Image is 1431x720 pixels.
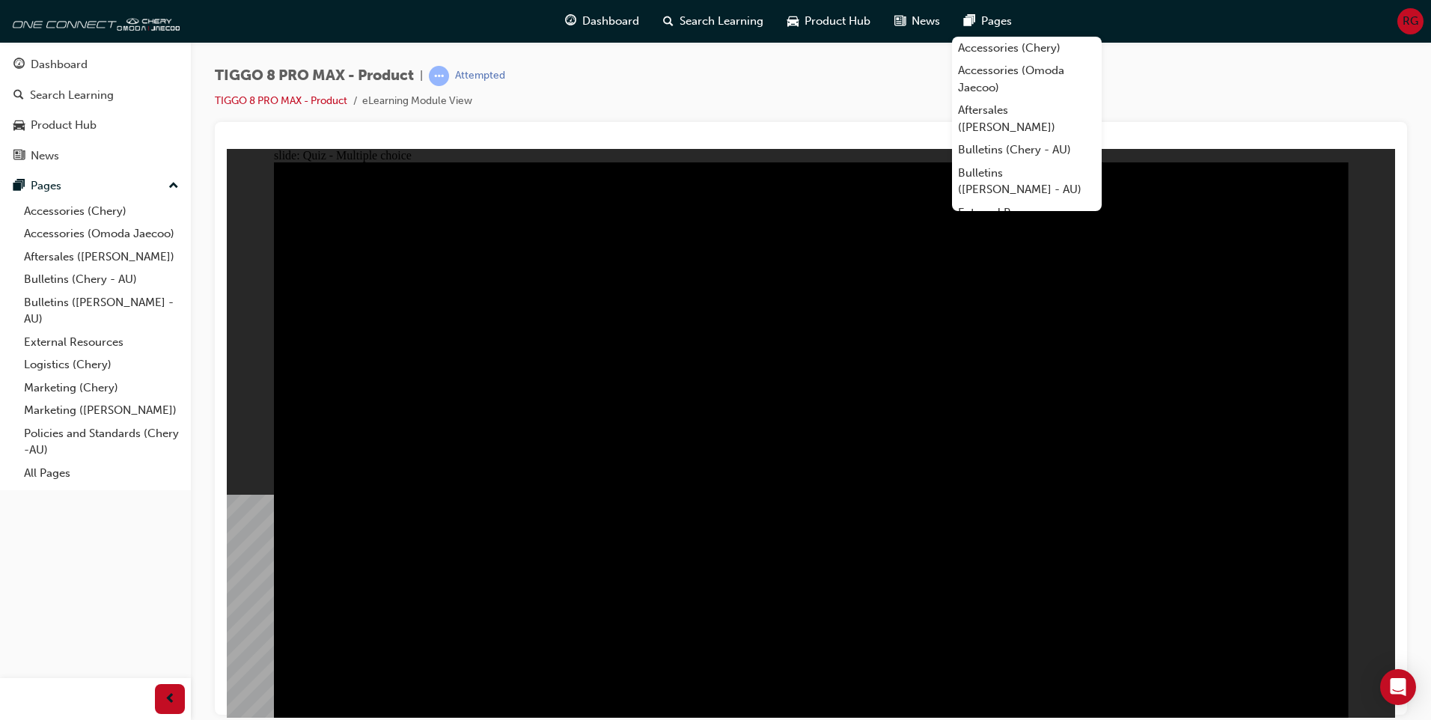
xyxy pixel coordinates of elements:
[952,201,1102,225] a: External Resources
[13,58,25,72] span: guage-icon
[787,12,799,31] span: car-icon
[882,6,952,37] a: news-iconNews
[952,162,1102,201] a: Bulletins ([PERSON_NAME] - AU)
[18,200,185,223] a: Accessories (Chery)
[6,172,185,200] button: Pages
[1397,8,1424,34] button: RG
[6,48,185,172] button: DashboardSearch LearningProduct HubNews
[952,59,1102,99] a: Accessories (Omoda Jaecoo)
[6,82,185,109] a: Search Learning
[680,13,763,30] span: Search Learning
[964,12,975,31] span: pages-icon
[952,37,1102,60] a: Accessories (Chery)
[775,6,882,37] a: car-iconProduct Hub
[362,93,472,110] li: eLearning Module View
[215,94,347,107] a: TIGGO 8 PRO MAX - Product
[952,138,1102,162] a: Bulletins (Chery - AU)
[18,399,185,422] a: Marketing ([PERSON_NAME])
[168,177,179,196] span: up-icon
[952,99,1102,138] a: Aftersales ([PERSON_NAME])
[18,376,185,400] a: Marketing (Chery)
[981,13,1012,30] span: Pages
[912,13,940,30] span: News
[455,69,505,83] div: Attempted
[13,119,25,132] span: car-icon
[429,66,449,86] span: learningRecordVerb_ATTEMPT-icon
[582,13,639,30] span: Dashboard
[420,67,423,85] span: |
[31,147,59,165] div: News
[6,51,185,79] a: Dashboard
[18,462,185,485] a: All Pages
[18,268,185,291] a: Bulletins (Chery - AU)
[18,331,185,354] a: External Resources
[31,177,61,195] div: Pages
[1403,13,1418,30] span: RG
[165,690,176,709] span: prev-icon
[6,142,185,170] a: News
[18,291,185,331] a: Bulletins ([PERSON_NAME] - AU)
[6,112,185,139] a: Product Hub
[18,245,185,269] a: Aftersales ([PERSON_NAME])
[663,12,674,31] span: search-icon
[1380,669,1416,705] div: Open Intercom Messenger
[565,12,576,31] span: guage-icon
[805,13,870,30] span: Product Hub
[952,6,1024,37] a: pages-iconPages
[18,422,185,462] a: Policies and Standards (Chery -AU)
[553,6,651,37] a: guage-iconDashboard
[13,89,24,103] span: search-icon
[31,56,88,73] div: Dashboard
[7,6,180,36] img: oneconnect
[18,222,185,245] a: Accessories (Omoda Jaecoo)
[31,117,97,134] div: Product Hub
[13,150,25,163] span: news-icon
[651,6,775,37] a: search-iconSearch Learning
[215,67,414,85] span: TIGGO 8 PRO MAX - Product
[18,353,185,376] a: Logistics (Chery)
[894,12,906,31] span: news-icon
[30,87,114,104] div: Search Learning
[13,180,25,193] span: pages-icon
